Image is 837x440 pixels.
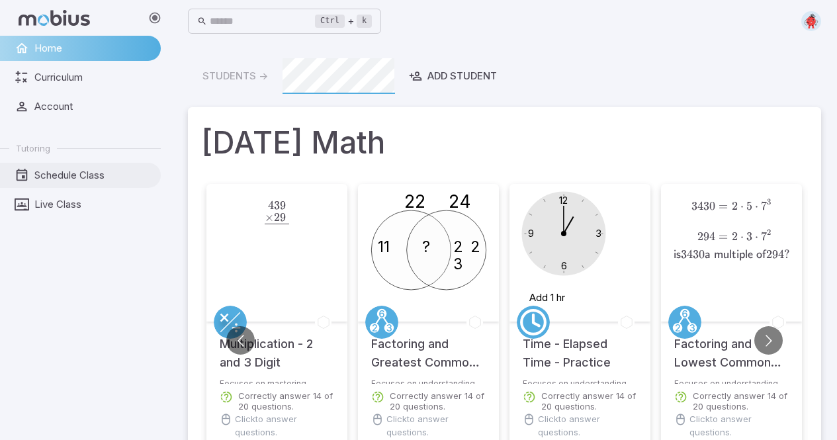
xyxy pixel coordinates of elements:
text: 12 [558,193,567,206]
span: 3430 [681,247,705,261]
span: a multiple of [705,249,766,261]
text: 22 [404,191,425,212]
span: is [674,249,681,261]
p: Correctly answer 14 of 20 questions. [238,390,334,412]
p: Click to answer questions. [689,413,789,439]
text: 3 [453,255,462,273]
text: 6 [561,259,567,271]
div: + [315,13,372,29]
span: . [286,210,289,224]
h5: Factoring and Greatest Common Factor - Intro [371,322,486,372]
p: Focuses on understanding how to use prime numbers, factorization, and lowest common multiples. [674,378,789,384]
span: 29 [274,210,286,224]
span: 7 [761,199,767,213]
a: Time [517,306,550,339]
span: ⋅ [740,199,744,213]
span: Home [34,41,152,56]
div: Add Student [409,69,497,83]
span: 2 [732,199,738,213]
span: Curriculum [34,70,152,85]
p: Correctly answer 14 of 20 questions. [693,390,789,412]
a: Factors/Primes [365,306,398,339]
p: Focuses on mastering multiplication up to three digits. [220,378,334,384]
span: 5 [746,199,752,213]
text: ? [422,238,430,255]
span: = [719,199,728,213]
text: 11 [378,238,390,255]
span: ? [784,247,790,261]
p: Click to answer questions. [386,413,486,439]
span: ​ [771,199,773,226]
a: Factors/Primes [668,306,701,339]
text: Add 1 hr [529,291,564,304]
span: Tutoring [16,142,50,154]
button: Go to next slide [754,326,783,355]
h1: [DATE] Math [201,120,808,165]
p: Focuses on understanding changes in time. [523,378,637,384]
span: ​ [289,214,290,222]
text: 2 [453,238,463,255]
text: 2 [470,238,480,255]
p: Correctly answer 14 of 20 questions. [390,390,486,412]
p: Correctly answer 14 of 20 questions. [541,390,637,412]
span: 3430 [691,199,715,213]
span: 439 [268,198,286,212]
text: 24 [449,191,471,212]
p: Click to answer questions. [538,413,637,439]
h5: Factoring and Lowest Common Multiple - Intro [674,322,789,372]
text: 3 [595,226,601,239]
span: Schedule Class [34,168,152,183]
span: 3 [767,197,771,206]
a: Multiply/Divide [214,306,247,339]
text: 9 [528,226,534,239]
span: ⋅ [755,199,758,213]
span: ​ [289,199,290,217]
span: 294 [766,247,784,261]
span: . [286,198,289,212]
kbd: k [357,15,372,28]
h5: Multiplication - 2 and 3 Digit [220,322,334,372]
p: Click to answer questions. [235,413,334,439]
img: circle.svg [801,11,821,31]
span: × [265,210,274,224]
kbd: Ctrl [315,15,345,28]
span: Live Class [34,197,152,212]
p: Focuses on understanding prime numbers, factorization, and greatest common factors. [371,378,486,384]
h5: Time - Elapsed Time - Practice [523,322,637,372]
button: Go to previous slide [226,326,255,355]
span: Account [34,99,152,114]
